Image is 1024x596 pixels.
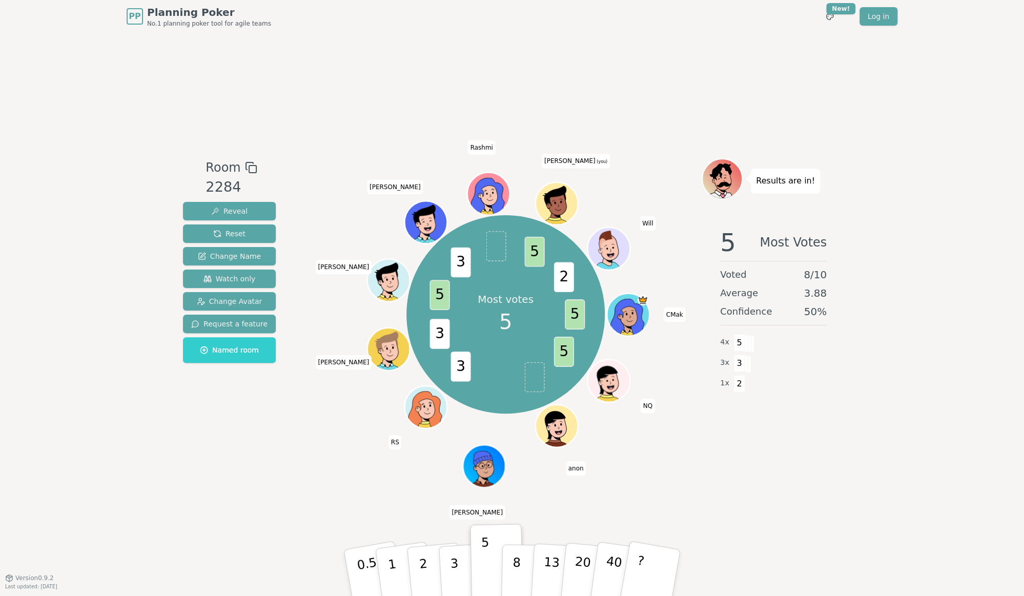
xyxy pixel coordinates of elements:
span: 8 / 10 [804,268,827,282]
span: No.1 planning poker tool for agile teams [147,19,271,28]
span: 3 [429,319,449,349]
button: Click to change your avatar [537,183,577,223]
span: Room [206,158,240,177]
span: 3 [450,248,470,277]
span: 5 [499,306,512,337]
span: PP [129,10,140,23]
span: Watch only [203,274,256,284]
span: Click to change your name [315,260,372,274]
button: Change Avatar [183,292,276,311]
span: 5 [554,337,574,367]
button: Reveal [183,202,276,220]
p: 5 [481,535,490,590]
span: Planning Poker [147,5,271,19]
span: Click to change your name [641,399,655,413]
span: Click to change your name [565,461,586,475]
a: PPPlanning PokerNo.1 planning poker tool for agile teams [127,5,271,28]
span: 2 [554,262,574,293]
span: Last updated: [DATE] [5,584,57,589]
span: Reveal [211,206,248,216]
span: Click to change your name [315,355,372,369]
span: Request a feature [191,319,268,329]
span: Click to change your name [388,435,402,449]
span: 50 % [804,304,827,319]
span: 5 [524,237,544,266]
button: Version0.9.2 [5,574,54,582]
button: Change Name [183,247,276,265]
span: Click to change your name [449,505,505,519]
button: Request a feature [183,315,276,333]
span: Version 0.9.2 [15,574,54,582]
span: Click to change your name [664,307,686,322]
span: CMak is the host [637,295,648,305]
span: Confidence [720,304,772,319]
span: Change Name [198,251,261,261]
span: Click to change your name [640,216,656,230]
button: Reset [183,224,276,243]
button: New! [821,7,839,26]
span: Click to change your name [542,154,610,168]
button: Named room [183,337,276,363]
div: New! [826,3,855,14]
span: 1 x [720,378,729,389]
a: Log in [859,7,897,26]
span: Voted [720,268,747,282]
p: Results are in! [756,174,815,188]
p: Most votes [478,292,534,306]
button: Watch only [183,270,276,288]
span: 3.88 [804,286,827,300]
span: 2 [733,375,745,393]
span: 4 x [720,337,729,348]
span: 5 [720,230,736,255]
div: 2284 [206,177,257,198]
span: 5 [565,299,585,330]
span: Change Avatar [197,296,262,306]
span: Reset [213,229,245,239]
span: 3 [733,355,745,372]
span: Named room [200,345,259,355]
span: 3 [450,352,470,382]
span: Most Votes [760,230,827,255]
span: 5 [429,280,449,310]
span: (you) [595,159,607,164]
span: Click to change your name [467,140,495,154]
span: Average [720,286,758,300]
span: Click to change your name [367,179,423,194]
span: 5 [733,334,745,352]
span: 3 x [720,357,729,368]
